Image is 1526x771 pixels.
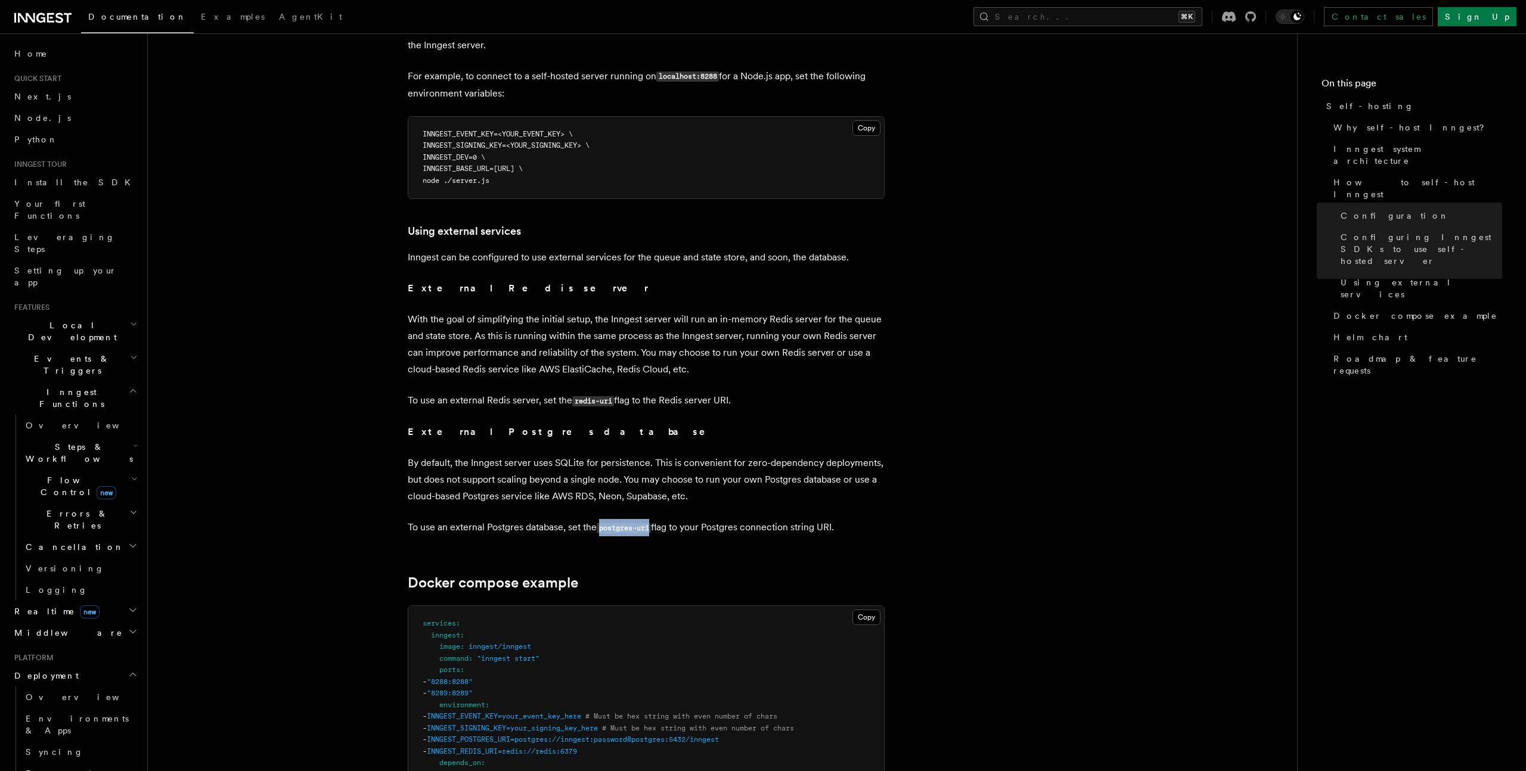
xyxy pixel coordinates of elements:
[469,642,531,651] span: inngest/inngest
[408,68,885,102] p: For example, to connect to a self-hosted server running on for a Node.js app, set the following e...
[1333,331,1407,343] span: Helm chart
[97,486,116,499] span: new
[14,135,58,144] span: Python
[10,381,140,415] button: Inngest Functions
[439,758,481,767] span: depends_on
[423,153,485,161] span: INNGEST_DEV=0 \
[21,415,140,436] a: Overview
[423,735,427,744] span: -
[408,223,521,240] a: Using external services
[602,724,794,732] span: # Must be hex string with even number of chars
[431,631,460,639] span: inngest
[10,605,100,617] span: Realtime
[1329,117,1502,138] a: Why self-host Inngest?
[14,199,85,220] span: Your first Functions
[21,741,140,763] a: Syncing
[80,605,100,618] span: new
[14,178,138,187] span: Install the SDK
[21,579,140,601] a: Logging
[460,631,464,639] span: :
[1276,10,1304,24] button: Toggle dark mode
[1333,176,1502,200] span: How to self-host Inngest
[10,653,54,663] span: Platform
[585,712,777,720] span: # Must be hex string with even number of chars
[21,536,140,558] button: Cancellation
[973,7,1202,26] button: Search...⌘K
[10,670,79,682] span: Deployment
[423,712,427,720] span: -
[423,689,427,697] span: -
[194,4,272,32] a: Examples
[1329,305,1502,327] a: Docker compose example
[460,642,464,651] span: :
[408,311,885,378] p: With the goal of simplifying the initial setup, the Inngest server will run an in-memory Redis se...
[1341,231,1502,267] span: Configuring Inngest SDKs to use self-hosted server
[460,666,464,674] span: :
[1178,11,1195,23] kbd: ⌘K
[1438,7,1516,26] a: Sign Up
[21,441,133,465] span: Steps & Workflows
[408,426,722,437] strong: External Postgres database
[10,260,140,293] a: Setting up your app
[88,12,187,21] span: Documentation
[26,692,148,702] span: Overview
[439,666,460,674] span: ports
[1329,348,1502,381] a: Roadmap & feature requests
[852,120,880,136] button: Copy
[14,266,117,287] span: Setting up your app
[10,348,140,381] button: Events & Triggers
[423,724,427,732] span: -
[10,319,130,343] span: Local Development
[14,113,71,123] span: Node.js
[10,622,140,643] button: Middleware
[1329,172,1502,205] a: How to self-host Inngest
[21,474,131,498] span: Flow Control
[572,396,614,406] code: redis-uri
[81,4,194,33] a: Documentation
[852,610,880,625] button: Copy
[439,701,485,709] span: environment
[1336,205,1502,226] a: Configuration
[10,627,123,639] span: Middleware
[485,701,489,709] span: :
[14,48,48,60] span: Home
[408,455,885,505] p: By default, the Inngest server uses SQLite for persistence. This is convenient for zero-dependenc...
[423,677,427,686] span: -
[26,585,88,595] span: Logging
[10,74,61,83] span: Quick start
[21,558,140,579] a: Versioning
[272,4,349,32] a: AgentKit
[423,130,573,138] span: INNGEST_EVENT_KEY=<YOUR_EVENT_KEY> \
[10,172,140,193] a: Install the SDK
[1341,210,1449,222] span: Configuration
[408,574,578,591] a: Docker compose example
[21,686,140,708] a: Overview
[21,541,124,553] span: Cancellation
[21,708,140,741] a: Environments & Apps
[10,665,140,686] button: Deployment
[408,249,885,266] p: Inngest can be configured to use external services for the queue and state store, and soon, the d...
[427,724,598,732] span: INNGEST_SIGNING_KEY=your_signing_key_here
[427,747,577,756] span: INNGEST_REDIS_URI=redis://redis:6379
[477,654,539,663] span: "inngest start"
[279,12,342,21] span: AgentKit
[469,654,473,663] span: :
[1322,95,1502,117] a: Self-hosting
[423,747,427,756] span: -
[14,92,71,101] span: Next.js
[1329,138,1502,172] a: Inngest system architecture
[10,601,140,622] button: Realtimenew
[408,519,885,536] p: To use an external Postgres database, set the flag to your Postgres connection string URI.
[1329,327,1502,348] a: Helm chart
[1333,353,1502,377] span: Roadmap & feature requests
[427,689,473,697] span: "8289:8289"
[10,86,140,107] a: Next.js
[423,164,523,173] span: INNGEST_BASE_URL=[URL] \
[21,470,140,503] button: Flow Controlnew
[423,176,489,185] span: node ./server.js
[10,303,49,312] span: Features
[21,436,140,470] button: Steps & Workflows
[10,315,140,348] button: Local Development
[423,619,456,627] span: services
[427,712,581,720] span: INNGEST_EVENT_KEY=your_event_key_here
